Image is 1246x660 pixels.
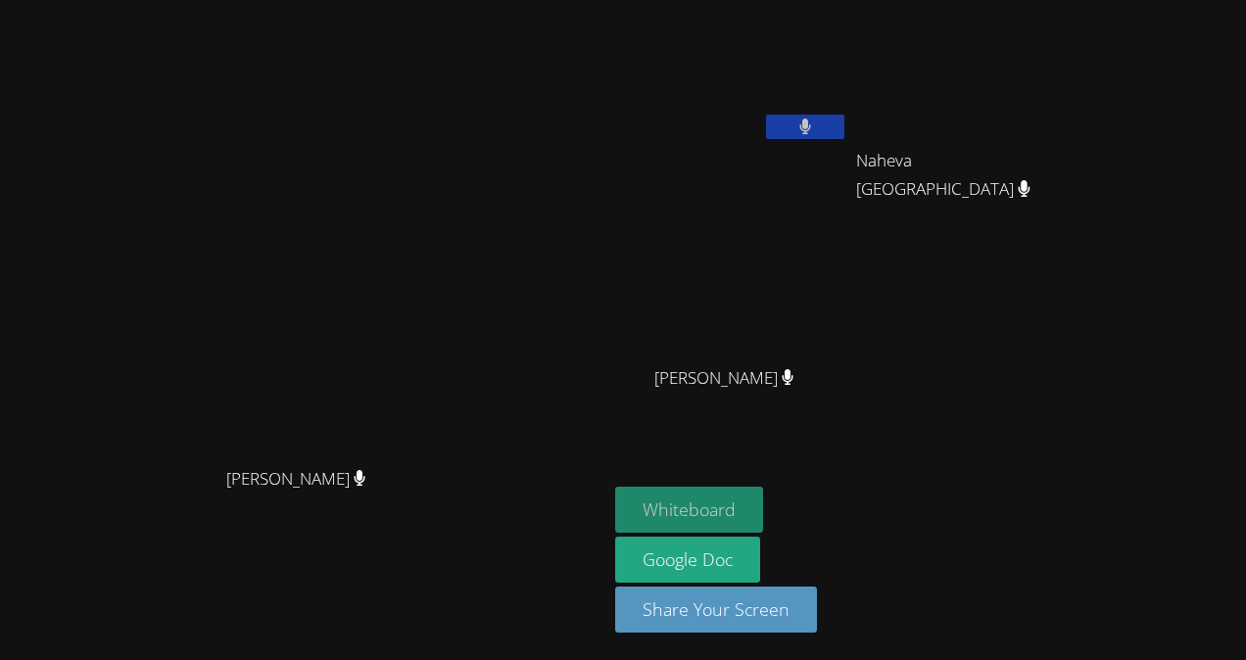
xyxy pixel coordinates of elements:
[615,487,763,533] button: Whiteboard
[226,465,366,494] span: [PERSON_NAME]
[654,364,794,393] span: [PERSON_NAME]
[856,147,1074,204] span: Naheva [GEOGRAPHIC_DATA]
[615,587,817,633] button: Share Your Screen
[615,537,760,583] a: Google Doc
